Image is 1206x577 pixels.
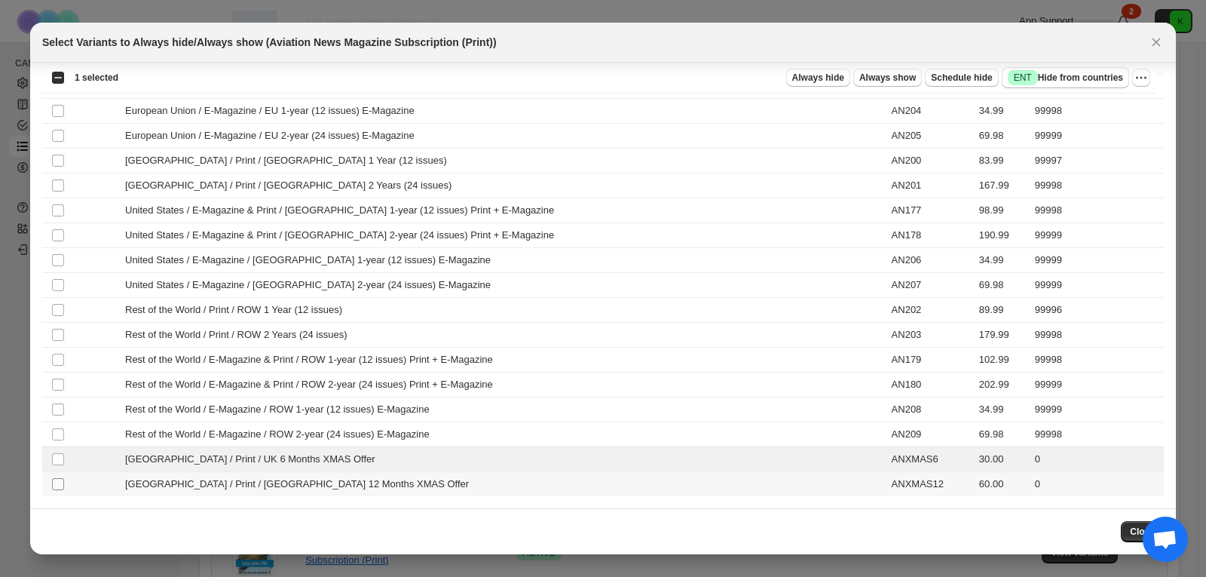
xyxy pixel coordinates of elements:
[887,149,975,173] td: AN200
[975,472,1030,497] td: 60.00
[1030,348,1164,373] td: 99998
[925,69,998,87] button: Schedule hide
[1030,273,1164,298] td: 99999
[887,273,975,298] td: AN207
[1030,173,1164,198] td: 99998
[1132,69,1150,87] button: More actions
[975,248,1030,273] td: 34.99
[887,422,975,447] td: AN209
[853,69,922,87] button: Always show
[975,373,1030,397] td: 202.99
[125,278,499,293] span: United States / E-Magazine / [GEOGRAPHIC_DATA] 2-year (24 issues) E-Magazine
[1121,521,1164,542] button: Close
[125,427,437,442] span: Rest of the World / E-Magazine / ROW 2-year (24 issues) E-Magazine
[975,99,1030,124] td: 34.99
[975,323,1030,348] td: 179.99
[1143,517,1188,562] div: Open chat
[125,327,355,342] span: Rest of the World / Print / ROW 2 Years (24 issues)
[859,72,916,84] span: Always show
[1030,472,1164,497] td: 0
[975,298,1030,323] td: 89.99
[887,373,975,397] td: AN180
[125,103,423,118] span: European Union / E-Magazine / EU 1-year (12 issues) E-Magazine
[1146,32,1167,53] button: Close
[887,397,975,422] td: AN208
[125,402,437,417] span: Rest of the World / E-Magazine / ROW 1-year (12 issues) E-Magazine
[975,397,1030,422] td: 34.99
[887,173,975,198] td: AN201
[887,124,975,149] td: AN205
[975,422,1030,447] td: 69.98
[887,198,975,223] td: AN177
[975,273,1030,298] td: 69.98
[975,124,1030,149] td: 69.98
[887,223,975,248] td: AN178
[125,178,460,193] span: [GEOGRAPHIC_DATA] / Print / [GEOGRAPHIC_DATA] 2 Years (24 issues)
[887,472,975,497] td: ANXMAS12
[786,69,850,87] button: Always hide
[887,447,975,472] td: ANXMAS6
[887,323,975,348] td: AN203
[887,248,975,273] td: AN206
[887,298,975,323] td: AN202
[125,352,501,367] span: Rest of the World / E-Magazine & Print / ROW 1-year (12 issues) Print + E-Magazine
[1014,72,1032,84] span: ENT
[1030,149,1164,173] td: 99997
[125,253,499,268] span: United States / E-Magazine / [GEOGRAPHIC_DATA] 1-year (12 issues) E-Magazine
[125,477,477,492] span: [GEOGRAPHIC_DATA] / Print / [GEOGRAPHIC_DATA] 12 Months XMAS Offer
[1002,67,1129,88] button: SuccessENTHide from countries
[931,72,992,84] span: Schedule hide
[1030,198,1164,223] td: 99998
[1030,99,1164,124] td: 99998
[792,72,844,84] span: Always hide
[125,153,455,168] span: [GEOGRAPHIC_DATA] / Print / [GEOGRAPHIC_DATA] 1 Year (12 issues)
[975,149,1030,173] td: 83.99
[1030,223,1164,248] td: 99999
[975,223,1030,248] td: 190.99
[125,377,501,392] span: Rest of the World / E-Magazine & Print / ROW 2-year (24 issues) Print + E-Magazine
[975,173,1030,198] td: 167.99
[887,348,975,373] td: AN179
[125,228,562,243] span: United States / E-Magazine & Print / [GEOGRAPHIC_DATA] 2-year (24 issues) Print + E-Magazine
[125,128,423,143] span: European Union / E-Magazine / EU 2-year (24 issues) E-Magazine
[1030,397,1164,422] td: 99999
[1030,248,1164,273] td: 99999
[125,302,350,318] span: Rest of the World / Print / ROW 1 Year (12 issues)
[1030,447,1164,472] td: 0
[887,99,975,124] td: AN204
[975,198,1030,223] td: 98.99
[1030,373,1164,397] td: 99999
[75,72,118,84] span: 1 selected
[125,452,383,467] span: [GEOGRAPHIC_DATA] / Print / UK 6 Months XMAS Offer
[1030,323,1164,348] td: 99998
[1030,298,1164,323] td: 99996
[1130,526,1155,538] span: Close
[42,35,497,50] h2: Select Variants to Always hide/Always show (Aviation News Magazine Subscription (Print))
[1008,70,1123,85] span: Hide from countries
[1030,124,1164,149] td: 99999
[975,348,1030,373] td: 102.99
[125,203,562,218] span: United States / E-Magazine & Print / [GEOGRAPHIC_DATA] 1-year (12 issues) Print + E-Magazine
[1030,422,1164,447] td: 99998
[975,447,1030,472] td: 30.00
